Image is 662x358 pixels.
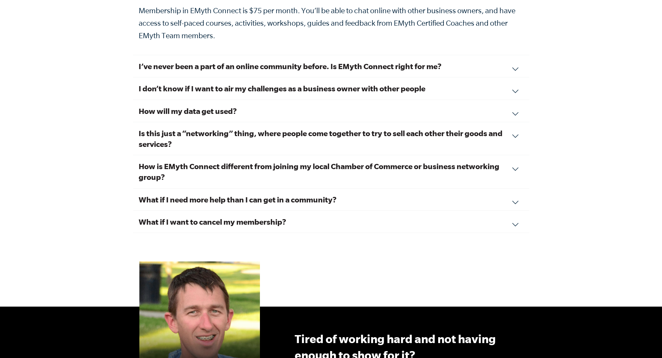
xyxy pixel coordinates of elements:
[139,61,524,72] h3: I’ve never been a part of an online community before. Is EMyth Connect right for me?
[139,216,524,227] h3: What if I want to cancel my membership?
[139,106,524,116] h3: How will my data get used?
[139,4,524,42] p: Membership in EMyth Connect is $75 per month. You’ll be able to chat online with other business o...
[139,83,524,94] h3: I don’t know if I want to air my challenges as a business owner with other people
[139,194,524,205] h3: What if I need more help than I can get in a community?
[627,325,662,358] iframe: Chat Widget
[139,161,524,182] h3: How is EMyth Connect different from joining my local Chamber of Commerce or business networking g...
[139,128,524,149] h3: Is this just a “networking” thing, where people come together to try to sell each other their goo...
